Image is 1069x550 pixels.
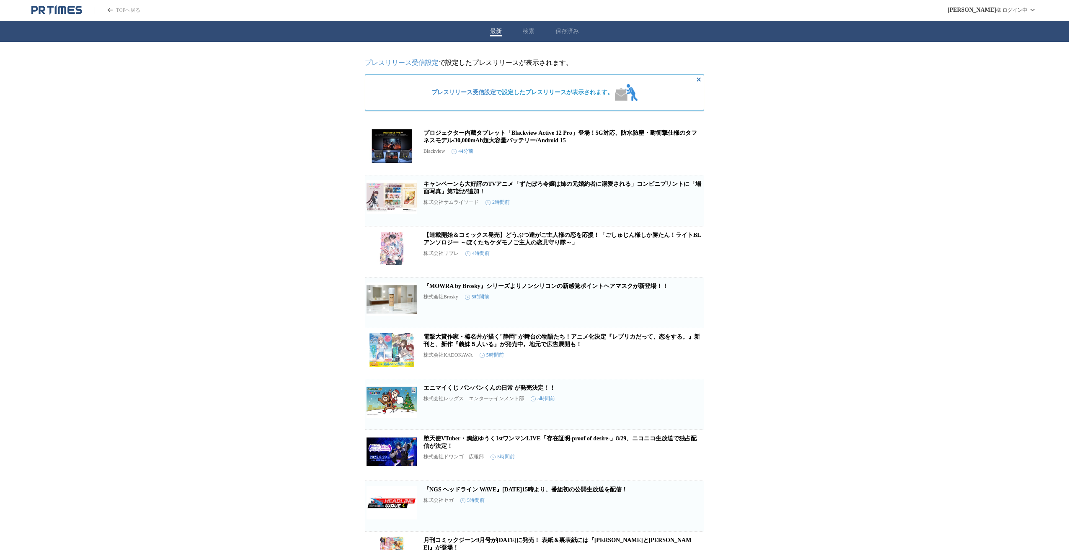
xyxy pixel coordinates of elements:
[423,352,473,359] p: 株式会社KADOKAWA
[367,283,417,316] img: 『MOWRA by Brosky』シリーズよりノンシリコンの新感覚ポイントヘアマスクが新登場！！
[452,148,473,155] time: 44分前
[423,486,627,493] a: 『NGS ヘッドライン WAVE』[DATE]15時より、番組初の公開生放送を配信！
[491,453,515,460] time: 5時間前
[465,293,489,301] time: 5時間前
[367,231,417,265] img: 【連載開始＆コミックス発売】どうぶつ達がご主人様の恋を応援！「ごしゅじん様しか勝たん！ライトBLアンソロジー ～ぼくたちケダモノご主人の恋見守り隊～」
[423,497,454,504] p: 株式会社セガ
[423,395,524,402] p: 株式会社レッグス エンターテインメント部
[555,28,579,35] button: 保存済み
[531,395,555,402] time: 5時間前
[465,250,490,257] time: 4時間前
[423,232,701,246] a: 【連載開始＆コミックス発売】どうぶつ達がご主人様の恋を応援！「ごしゅじん様しか勝たん！ライトBLアンソロジー ～ぼくたちケダモノご主人の恋見守り隊～」
[948,7,996,13] span: [PERSON_NAME]
[694,75,704,85] button: 非表示にする
[423,453,484,460] p: 株式会社ドワンゴ 広報部
[423,293,458,301] p: 株式会社Brosky
[367,180,417,214] img: キャンペーンも大好評のTVアニメ「ずたぼろ令嬢は姉の元婚約者に溺愛される」コンビニプリントに「場面写真」第7話が追加！
[423,283,668,289] a: 『MOWRA by Brosky』シリーズよりノンシリコンの新感覚ポイントヘアマスクが新登場！！
[365,59,439,66] a: プレスリリース受信設定
[523,28,534,35] button: 検索
[423,435,697,449] a: 堕天使VTuber・鴉紋ゆうく1stワンマンLIVE「存在証明-proof of desire-」8/29、ニコニコ生放送で独占配信が決定！
[31,5,82,15] a: PR TIMESのトップページはこちら
[460,497,485,504] time: 5時間前
[423,130,697,144] a: プロジェクター内蔵タブレット「Blackview Active 12 Pro」登場！5G対応、防水防塵・耐衝撃仕様のタフネスモデル/30,000mAh超大容量バッテリー/Android 15
[367,333,417,367] img: 電撃大賞作家・榛名丼が描く"静岡"が舞台の物語たち！アニメ化決定『レプリカだって、恋をする。』新刊と、新作『義妹５人いる』が発売中。地元で広告展開も！
[480,352,504,359] time: 5時間前
[367,129,417,163] img: プロジェクター内蔵タブレット「Blackview Active 12 Pro」登場！5G対応、防水防塵・耐衝撃仕様のタフネスモデル/30,000mAh超大容量バッテリー/Android 15
[423,385,555,391] a: エニマイくじ パンパンくんの日常 が発売決定！！
[490,28,502,35] button: 最新
[423,334,700,347] a: 電撃大賞作家・榛名丼が描く"静岡"が舞台の物語たち！アニメ化決定『レプリカだって、恋をする。』新刊と、新作『義妹５人いる』が発売中。地元で広告展開も！
[431,89,613,96] span: で設定したプレスリリースが表示されます。
[367,435,417,468] img: 堕天使VTuber・鴉紋ゆうく1stワンマンLIVE「存在証明-proof of desire-」8/29、ニコニコ生放送で独占配信が決定！
[367,486,417,519] img: 『NGS ヘッドライン WAVE』8月17日（日）15時より、番組初の公開生放送を配信！
[431,89,496,95] a: プレスリリース受信設定
[423,199,479,206] p: 株式会社サムライソード
[95,7,140,14] a: PR TIMESのトップページはこちら
[423,148,445,154] p: Blackview
[367,384,417,418] img: エニマイくじ パンパンくんの日常 が発売決定！！
[423,250,459,257] p: 株式会社リブレ
[365,59,704,67] p: で設定したプレスリリースが表示されます。
[485,199,510,206] time: 2時間前
[423,181,701,195] a: キャンペーンも大好評のTVアニメ「ずたぼろ令嬢は姉の元婚約者に溺愛される」コンビニプリントに「場面写真」第7話が追加！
